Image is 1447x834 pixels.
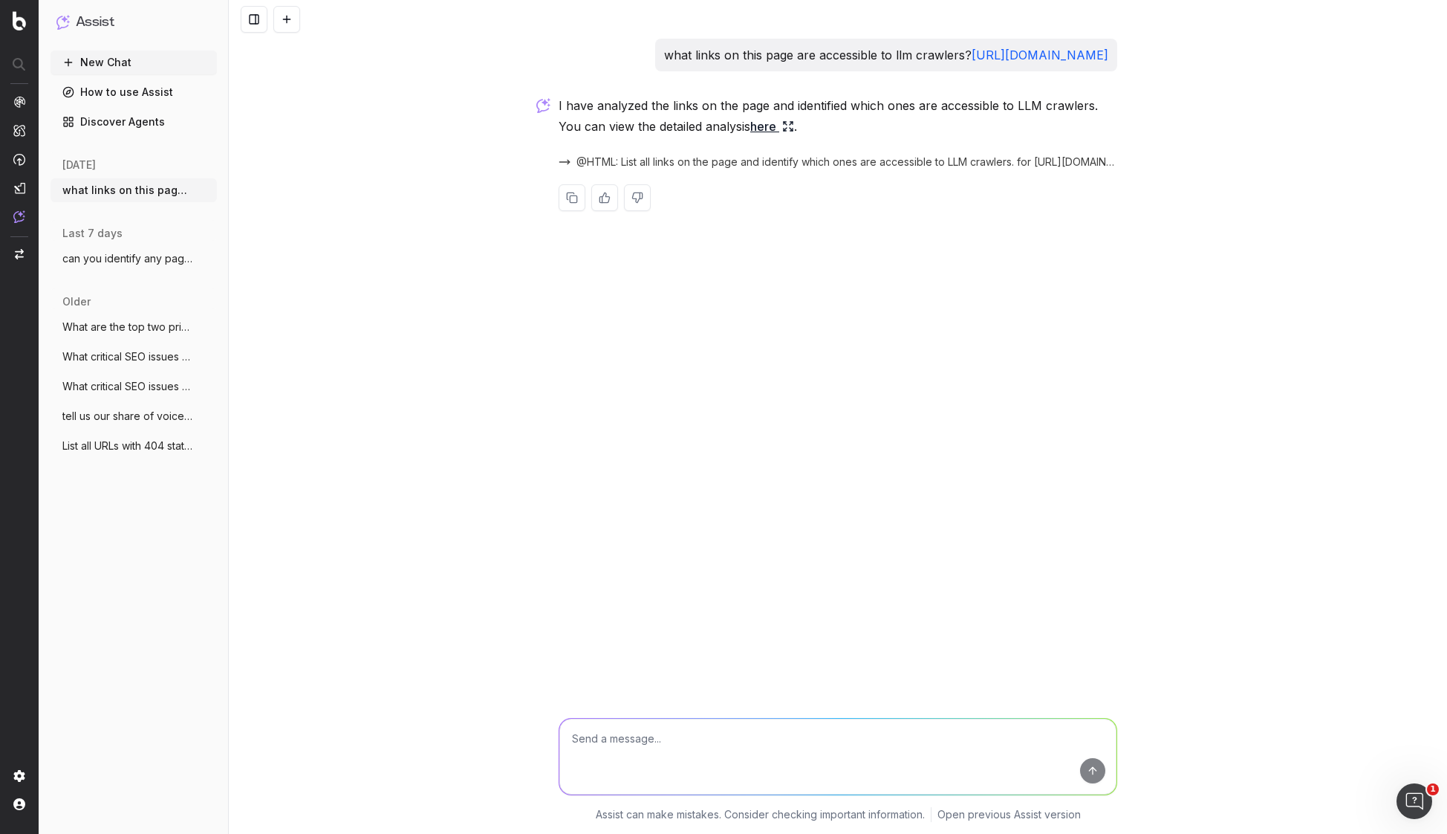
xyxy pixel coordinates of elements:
span: tell us our share of voice for active ex [62,409,193,424]
span: What are the top two priorities we shoul [62,320,193,334]
img: Assist [56,15,70,29]
span: What critical SEO issues need my attenti [62,349,193,364]
h1: Assist [76,12,114,33]
img: Botify logo [13,11,26,30]
span: can you identify any pages that contain [62,251,193,266]
button: what links on this page are accessible t [51,178,217,202]
button: What are the top two priorities we shoul [51,315,217,339]
p: what links on this page are accessible to llm crawlers? [664,45,1108,65]
a: Open previous Assist version [937,807,1081,822]
span: @HTML: List all links on the page and identify which ones are accessible to LLM crawlers. for [UR... [576,155,1117,169]
iframe: Intercom live chat [1396,783,1432,819]
img: Assist [13,210,25,223]
span: 1 [1427,783,1439,795]
span: [DATE] [62,158,96,172]
img: Intelligence [13,124,25,137]
a: Discover Agents [51,110,217,134]
img: Switch project [15,249,24,259]
img: Setting [13,770,25,782]
img: Analytics [13,96,25,108]
a: [URL][DOMAIN_NAME] [972,48,1108,62]
img: Studio [13,182,25,194]
button: What critical SEO issues need my attenti [51,345,217,369]
button: Assist [56,12,211,33]
button: can you identify any pages that contain [51,247,217,271]
p: I have analyzed the links on the page and identified which ones are accessible to LLM crawlers. Y... [559,95,1117,137]
span: last 7 days [62,226,123,241]
img: Activation [13,153,25,166]
button: New Chat [51,51,217,74]
span: older [62,294,91,309]
button: List all URLs with 404 status code from [51,434,217,458]
span: what links on this page are accessible t [62,183,193,198]
p: Assist can make mistakes. Consider checking important information. [596,807,925,822]
button: @HTML: List all links on the page and identify which ones are accessible to LLM crawlers. for [UR... [559,155,1117,169]
img: Botify assist logo [536,98,550,113]
button: What critical SEO issues need my attenti [51,375,217,398]
button: tell us our share of voice for active ex [51,404,217,428]
span: List all URLs with 404 status code from [62,439,193,453]
a: here [750,116,794,137]
img: My account [13,798,25,810]
span: What critical SEO issues need my attenti [62,379,193,394]
a: How to use Assist [51,80,217,104]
